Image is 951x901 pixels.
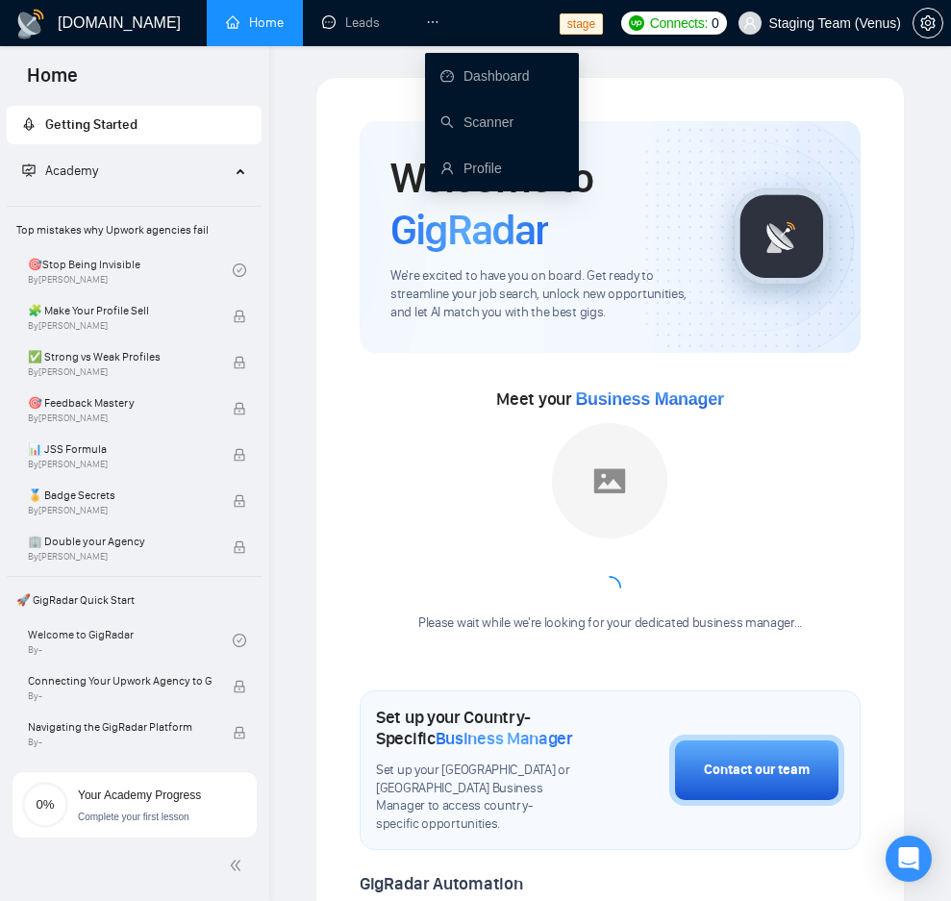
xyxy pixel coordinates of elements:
span: lock [233,310,246,323]
a: userProfile [440,161,502,176]
span: By [PERSON_NAME] [28,459,213,470]
h1: Welcome to [390,152,703,256]
span: check-circle [233,263,246,277]
span: 📊 JSS Formula [28,439,213,459]
span: check-circle [233,634,246,647]
span: setting [913,15,942,31]
span: Connects: [650,13,708,34]
span: lock [233,494,246,508]
span: Navigating the GigRadar Platform [28,717,213,737]
span: 🏢 Double your Agency [28,532,213,551]
span: Connecting Your Upwork Agency to GigRadar [28,671,213,690]
span: We're excited to have you on board. Get ready to streamline your job search, unlock new opportuni... [390,267,703,322]
span: By [PERSON_NAME] [28,366,213,378]
span: lock [233,448,246,462]
span: Top mistakes why Upwork agencies fail [9,211,260,249]
span: 0 [712,13,719,34]
span: lock [233,356,246,369]
div: Please wait while we're looking for your dedicated business manager... [407,614,813,633]
a: messageLeads [322,14,388,31]
div: Open Intercom Messenger [886,836,932,882]
li: Getting Started [7,106,262,144]
li: Profile [425,149,579,188]
span: Business Manager [436,728,573,749]
img: gigradar-logo.png [734,188,830,285]
span: Set up your [GEOGRAPHIC_DATA] or [GEOGRAPHIC_DATA] Business Manager to access country-specific op... [376,762,573,835]
a: dashboardDashboard [440,68,530,84]
button: Contact our team [669,735,844,806]
span: 0% [22,798,68,811]
span: lock [233,540,246,554]
span: lock [233,726,246,739]
span: By [PERSON_NAME] [28,551,213,563]
h1: Set up your Country-Specific [376,707,573,749]
a: searchScanner [440,114,513,130]
span: By - [28,690,213,702]
span: By [PERSON_NAME] [28,505,213,516]
span: GigRadar [390,204,548,256]
span: double-left [229,856,248,875]
span: fund-projection-screen [22,163,36,177]
span: stage [560,13,603,35]
span: 🚀 GigRadar Quick Start [9,581,260,619]
span: By - [28,737,213,748]
span: 🏅 Badge Secrets [28,486,213,505]
img: placeholder.png [552,423,667,538]
span: ✅ Strong vs Weak Profiles [28,347,213,366]
span: Meet your [496,388,723,410]
span: lock [233,680,246,693]
span: Business Manager [575,389,723,409]
span: ellipsis [426,15,439,29]
span: 🧩 Make Your Profile Sell [28,301,213,320]
span: Your Academy Progress [78,788,201,802]
a: setting [913,15,943,31]
span: Complete your first lesson [78,812,189,822]
span: Academy [45,163,98,179]
span: 🎯 Feedback Mastery [28,393,213,413]
span: lock [233,402,246,415]
span: loading [595,573,626,604]
img: upwork-logo.png [629,15,644,31]
li: Scanner [425,103,579,141]
div: Contact our team [704,760,810,781]
a: homeHome [226,14,284,31]
button: setting [913,8,943,38]
span: Academy [22,163,98,179]
span: Getting Started [45,116,138,133]
span: user [743,16,757,30]
img: logo [15,9,46,39]
span: rocket [22,117,36,131]
span: By [PERSON_NAME] [28,320,213,332]
li: Dashboard [425,57,579,95]
a: Welcome to GigRadarBy- [28,619,233,662]
span: Home [12,62,93,102]
a: 🎯Stop Being InvisibleBy[PERSON_NAME] [28,249,233,291]
span: By [PERSON_NAME] [28,413,213,424]
span: GigRadar Automation [360,873,522,894]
